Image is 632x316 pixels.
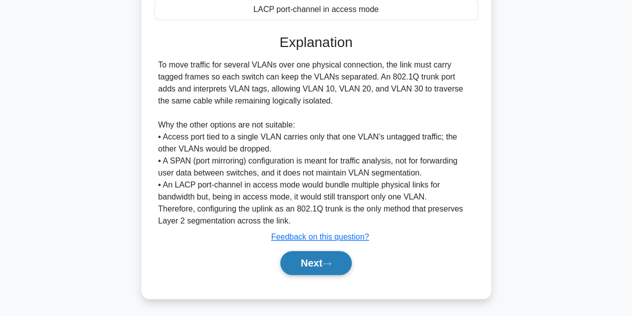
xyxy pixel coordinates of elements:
h3: Explanation [160,34,472,51]
button: Next [280,251,352,275]
div: To move traffic for several VLANs over one physical connection, the link must carry tagged frames... [158,59,474,227]
a: Feedback on this question? [271,232,369,241]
